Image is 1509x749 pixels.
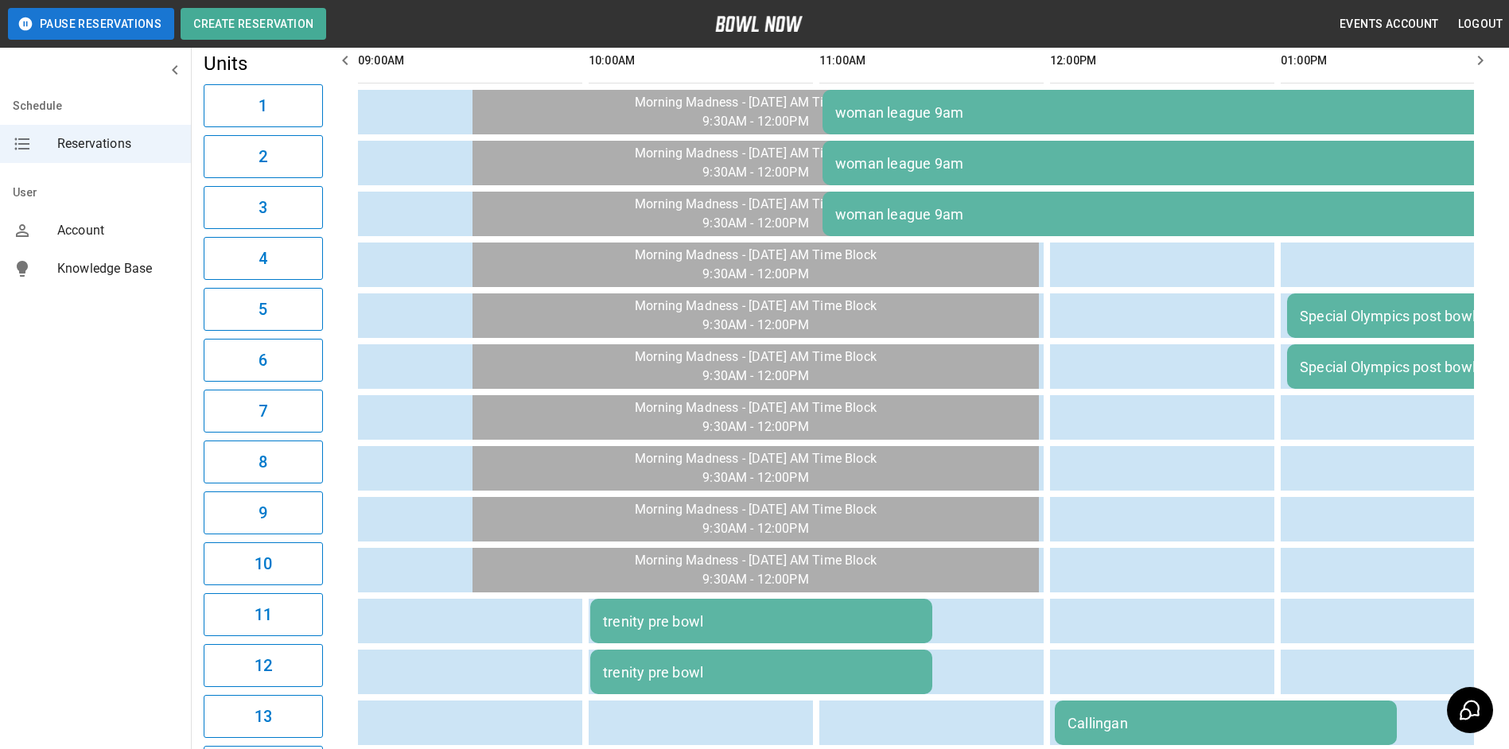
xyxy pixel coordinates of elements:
[204,135,323,178] button: 2
[204,186,323,229] button: 3
[255,551,272,576] h6: 10
[57,221,178,240] span: Account
[259,500,267,526] h6: 9
[204,644,323,687] button: 12
[259,297,267,322] h6: 5
[255,704,272,729] h6: 13
[835,104,1500,121] div: woman league 9am
[259,195,267,220] h6: 3
[1068,715,1384,732] div: Callingan
[259,246,267,271] h6: 4
[204,288,323,331] button: 5
[1333,10,1445,39] button: Events Account
[603,664,920,681] div: trenity pre bowl
[589,38,813,83] th: 10:00AM
[259,93,267,118] h6: 1
[8,8,174,40] button: Pause Reservations
[204,491,323,534] button: 9
[603,613,920,630] div: trenity pre bowl
[204,84,323,127] button: 1
[255,653,272,678] h6: 12
[204,695,323,738] button: 13
[204,237,323,280] button: 4
[259,347,267,373] h6: 6
[259,144,267,169] h6: 2
[715,16,803,32] img: logo
[358,38,582,83] th: 09:00AM
[255,602,272,627] h6: 11
[1300,308,1500,324] div: Special Olympics post bowl
[204,390,323,433] button: 7
[204,440,323,483] button: 8
[57,259,178,278] span: Knowledge Base
[259,449,267,475] h6: 8
[204,51,323,76] h5: Units
[204,339,323,382] button: 6
[204,593,323,636] button: 11
[1452,10,1509,39] button: Logout
[181,8,326,40] button: Create Reservation
[259,398,267,424] h6: 7
[835,206,1500,223] div: woman league 9am
[204,542,323,585] button: 10
[57,134,178,153] span: Reservations
[835,155,1500,172] div: woman league 9am
[1300,359,1500,375] div: Special Olympics post bowl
